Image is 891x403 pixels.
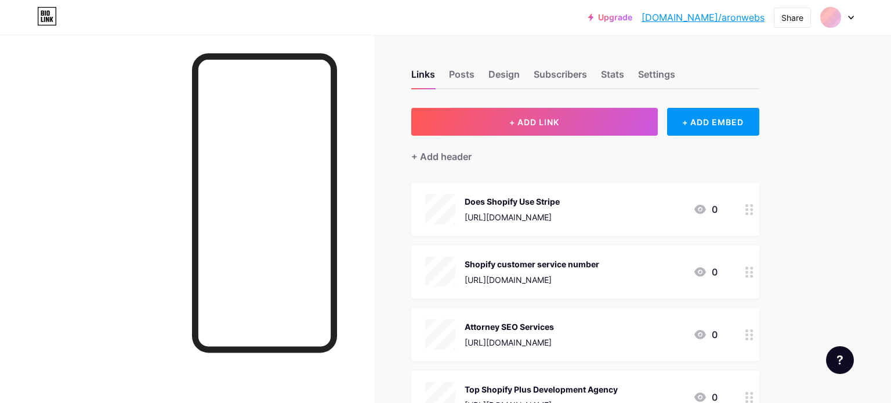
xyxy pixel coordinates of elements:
[465,258,599,270] div: Shopify customer service number
[465,321,554,333] div: Attorney SEO Services
[693,265,718,279] div: 0
[693,328,718,342] div: 0
[449,67,475,88] div: Posts
[642,10,765,24] a: [DOMAIN_NAME]/aronwebs
[638,67,675,88] div: Settings
[781,12,803,24] div: Share
[411,150,472,164] div: + Add header
[465,274,599,286] div: [URL][DOMAIN_NAME]
[667,108,759,136] div: + ADD EMBED
[411,108,658,136] button: + ADD LINK
[465,336,554,348] div: [URL][DOMAIN_NAME]
[601,67,624,88] div: Stats
[488,67,520,88] div: Design
[693,202,718,216] div: 0
[465,383,618,395] div: Top Shopify Plus Development Agency
[588,13,632,22] a: Upgrade
[534,67,587,88] div: Subscribers
[465,195,560,208] div: Does Shopify Use Stripe
[509,117,559,127] span: + ADD LINK
[465,211,560,223] div: [URL][DOMAIN_NAME]
[411,67,435,88] div: Links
